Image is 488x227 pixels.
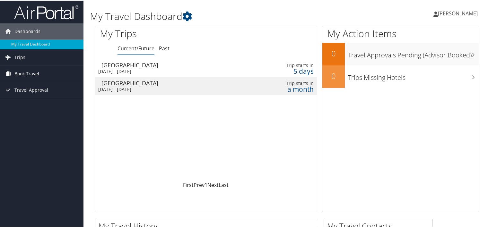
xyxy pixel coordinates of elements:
a: Last [219,181,229,188]
a: Prev [194,181,205,188]
div: [GEOGRAPHIC_DATA] [101,80,239,85]
h2: 0 [322,47,345,58]
h3: Trips Missing Hotels [348,69,479,81]
span: [PERSON_NAME] [438,9,478,16]
div: Trip starts in [263,80,313,86]
h1: My Trips [100,26,220,40]
a: Past [159,44,170,51]
a: 0Travel Approvals Pending (Advisor Booked) [322,42,479,65]
h1: My Action Items [322,26,479,40]
div: Trip starts in [263,62,313,68]
span: Travel Approval [14,81,48,97]
a: [PERSON_NAME] [433,3,484,22]
a: First [183,181,194,188]
a: 0Trips Missing Hotels [322,65,479,87]
span: Trips [14,49,25,65]
h3: Travel Approvals Pending (Advisor Booked) [348,47,479,59]
h1: My Travel Dashboard [90,9,353,22]
img: airportal-logo.png [14,4,78,19]
div: [DATE] - [DATE] [98,68,236,74]
a: Next [207,181,219,188]
div: 5 days [263,68,313,73]
div: [GEOGRAPHIC_DATA] [101,62,239,67]
a: 1 [205,181,207,188]
span: Book Travel [14,65,39,81]
h2: 0 [322,70,345,81]
a: Current/Future [118,44,154,51]
div: a month [263,86,313,91]
div: [DATE] - [DATE] [98,86,236,92]
span: Dashboards [14,23,40,39]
